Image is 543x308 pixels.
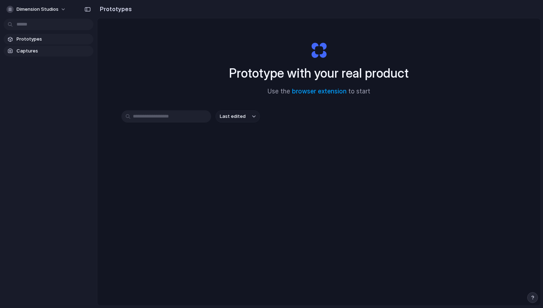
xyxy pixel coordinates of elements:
[229,64,409,83] h1: Prototype with your real product
[292,88,347,95] a: browser extension
[17,6,59,13] span: Dimension Studios
[4,34,93,45] a: Prototypes
[4,46,93,56] a: Captures
[220,113,246,120] span: Last edited
[17,47,90,55] span: Captures
[4,4,70,15] button: Dimension Studios
[215,110,260,123] button: Last edited
[97,5,132,13] h2: Prototypes
[268,87,370,96] span: Use the to start
[17,36,90,43] span: Prototypes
